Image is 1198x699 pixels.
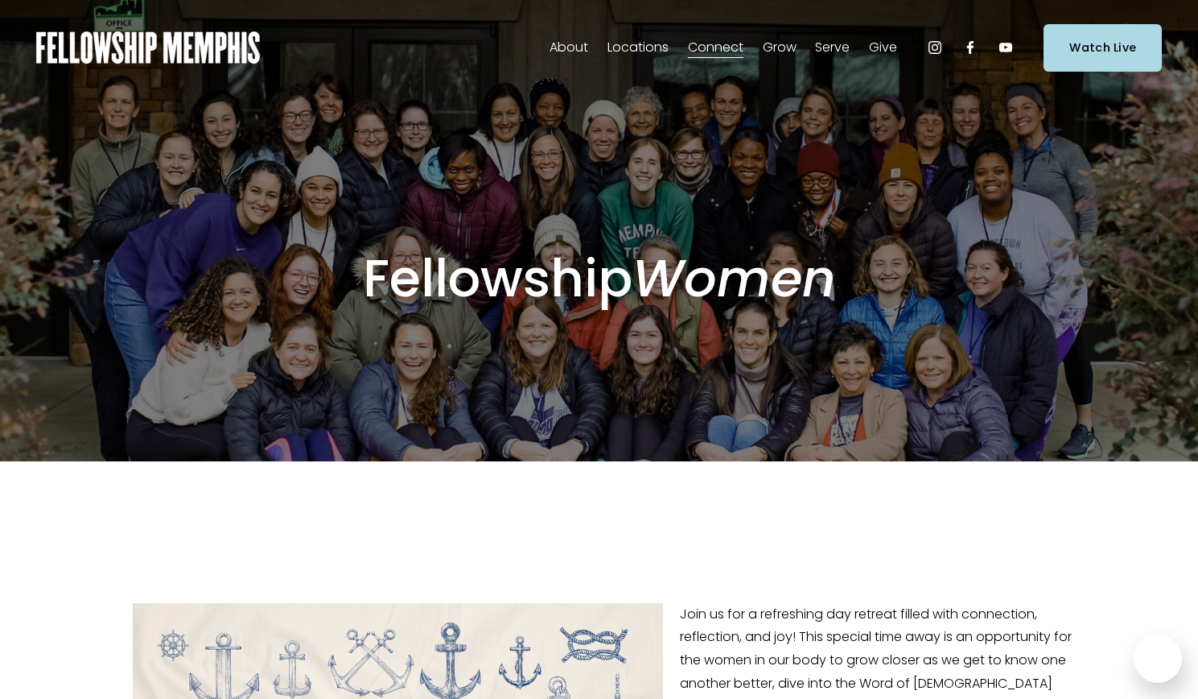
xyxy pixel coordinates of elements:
[550,36,588,60] span: About
[688,35,743,60] a: folder dropdown
[607,35,669,60] a: folder dropdown
[927,39,943,56] a: Instagram
[36,31,261,64] img: Fellowship Memphis
[815,36,850,60] span: Serve
[237,247,961,311] h1: Fellowship
[763,36,797,60] span: Grow
[550,35,588,60] a: folder dropdown
[1044,24,1162,72] a: Watch Live
[632,242,836,314] em: Women
[869,35,897,60] a: folder dropdown
[815,35,850,60] a: folder dropdown
[869,36,897,60] span: Give
[607,36,669,60] span: Locations
[998,39,1014,56] a: YouTube
[962,39,978,56] a: Facebook
[688,36,743,60] span: Connect
[763,35,797,60] a: folder dropdown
